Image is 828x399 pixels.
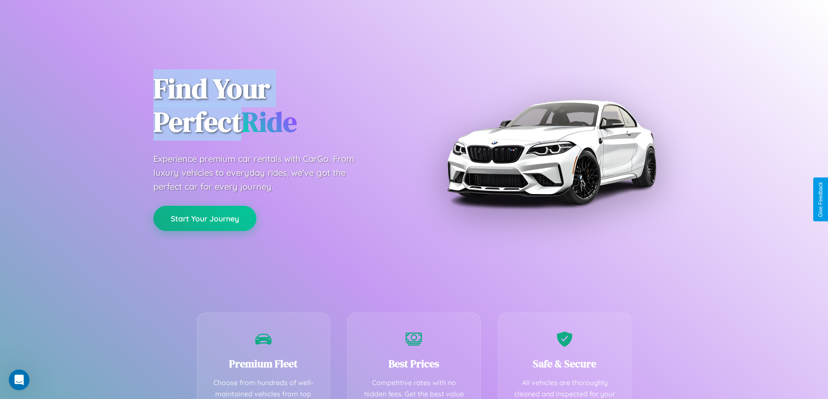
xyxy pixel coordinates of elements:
p: Experience premium car rentals with CarGo. From luxury vehicles to everyday rides, we've got the ... [153,152,371,194]
img: Premium BMW car rental vehicle [442,43,660,261]
button: Start Your Journey [153,206,256,231]
h3: Safe & Secure [512,356,618,371]
iframe: Intercom live chat [9,369,30,390]
span: Ride [242,103,297,141]
h1: Find Your Perfect [153,72,401,139]
div: Give Feedback [818,182,824,217]
h3: Best Prices [361,356,467,371]
h3: Premium Fleet [210,356,317,371]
